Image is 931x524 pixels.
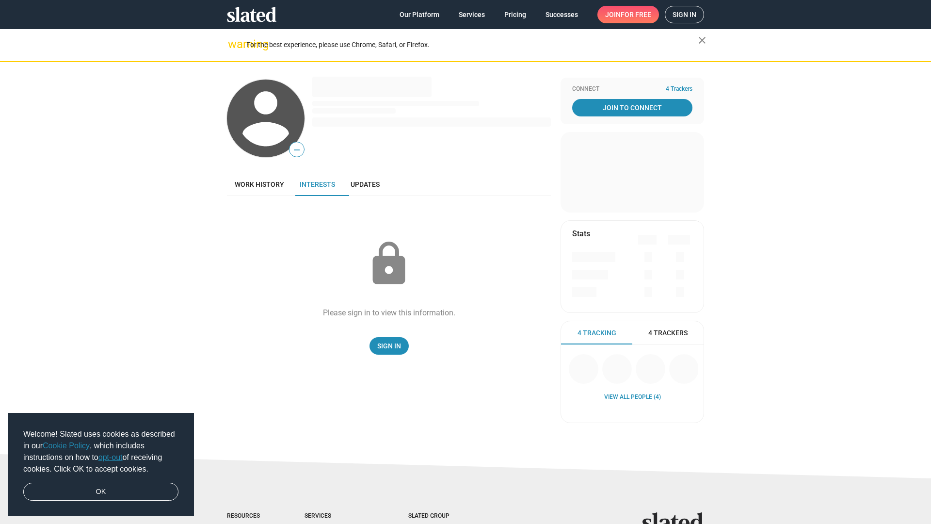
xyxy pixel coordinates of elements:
a: Interests [292,173,343,196]
div: Slated Group [408,512,474,520]
a: Sign In [369,337,409,355]
span: for free [621,6,651,23]
span: 4 Trackers [648,328,688,338]
a: dismiss cookie message [23,483,178,501]
div: Connect [572,85,692,93]
span: Sign in [673,6,696,23]
a: Sign in [665,6,704,23]
span: Interests [300,180,335,188]
a: Successes [538,6,586,23]
span: Welcome! Slated uses cookies as described in our , which includes instructions on how to of recei... [23,428,178,475]
span: Work history [235,180,284,188]
div: cookieconsent [8,413,194,517]
div: Please sign in to view this information. [323,308,455,318]
span: Our Platform [400,6,439,23]
mat-icon: warning [228,38,240,50]
mat-icon: close [696,34,708,46]
a: Cookie Policy [43,442,90,450]
span: 4 Tracking [578,328,616,338]
span: Sign In [377,337,401,355]
a: Work history [227,173,292,196]
mat-icon: lock [365,240,413,288]
span: Services [459,6,485,23]
span: Updates [351,180,380,188]
div: Resources [227,512,266,520]
a: Updates [343,173,387,196]
a: opt-out [98,453,123,461]
a: Join To Connect [572,99,692,116]
span: Successes [546,6,578,23]
a: Services [451,6,493,23]
a: View all People (4) [604,393,661,401]
mat-card-title: Stats [572,229,590,239]
a: Joinfor free [597,6,659,23]
span: 4 Trackers [666,85,692,93]
a: Pricing [497,6,534,23]
div: Services [305,512,369,520]
div: For the best experience, please use Chrome, Safari, or Firefox. [246,38,698,51]
span: Join To Connect [574,99,690,116]
span: Join [605,6,651,23]
span: Pricing [504,6,526,23]
span: — [289,144,304,156]
a: Our Platform [392,6,447,23]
